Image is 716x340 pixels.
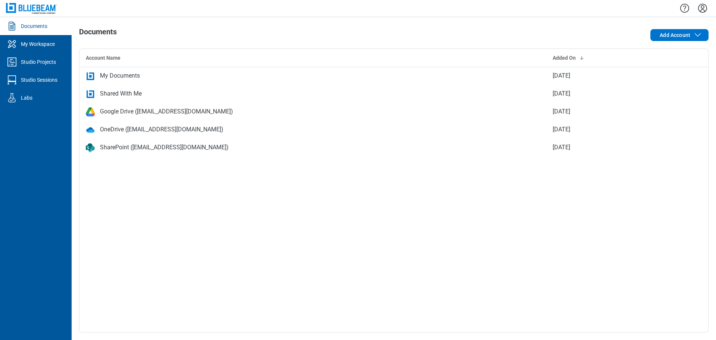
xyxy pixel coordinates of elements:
div: OneDrive ([EMAIL_ADDRESS][DOMAIN_NAME]) [100,125,223,134]
div: Account Name [86,54,541,62]
div: Studio Projects [21,58,56,66]
div: Added On [553,54,666,62]
div: My Workspace [21,40,55,48]
svg: Studio Projects [6,56,18,68]
div: Documents [21,22,47,30]
div: My Documents [100,71,140,80]
div: SharePoint ([EMAIL_ADDRESS][DOMAIN_NAME]) [100,143,229,152]
td: [DATE] [547,121,672,138]
div: Studio Sessions [21,76,57,84]
span: Add Account [660,31,690,39]
svg: Labs [6,92,18,104]
td: [DATE] [547,103,672,121]
svg: Documents [6,20,18,32]
td: [DATE] [547,138,672,156]
div: Shared With Me [100,89,142,98]
div: Labs [21,94,32,102]
svg: My Workspace [6,38,18,50]
button: Add Account [650,29,709,41]
div: Google Drive ([EMAIL_ADDRESS][DOMAIN_NAME]) [100,107,233,116]
td: [DATE] [547,67,672,85]
img: Bluebeam, Inc. [6,3,57,14]
button: Settings [697,2,709,15]
h1: Documents [79,28,117,40]
table: bb-data-table [79,49,708,157]
td: [DATE] [547,85,672,103]
svg: Studio Sessions [6,74,18,86]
